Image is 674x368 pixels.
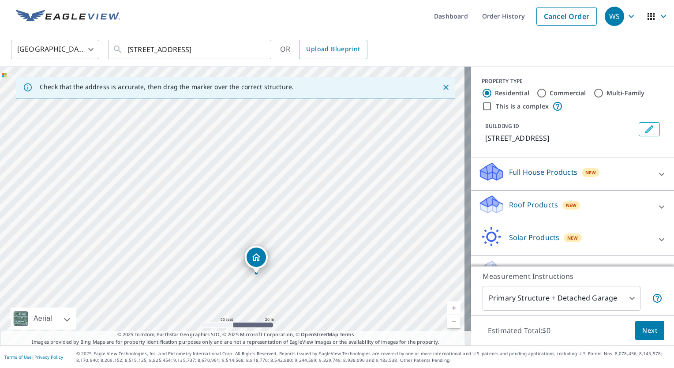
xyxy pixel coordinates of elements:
a: Cancel Order [536,7,597,26]
div: Solar ProductsNew [478,227,667,252]
div: Primary Structure + Detached Garage [483,286,640,311]
label: Commercial [550,89,586,98]
a: Upload Blueprint [299,40,367,59]
div: Aerial [11,308,76,330]
span: New [585,169,596,176]
div: [GEOGRAPHIC_DATA] [11,37,99,62]
span: Your report will include the primary structure and a detached garage if one exists. [652,293,663,304]
span: Upload Blueprint [306,44,360,55]
input: Search by address or latitude-longitude [127,37,253,62]
div: Aerial [31,308,55,330]
p: [STREET_ADDRESS] [485,133,635,143]
span: New [567,234,578,241]
div: Dropped pin, building 1, Residential property, 203 Atlantic Ave North Hampton, NH 03862 [245,246,268,273]
a: Privacy Policy [34,354,63,360]
p: Full House Products [509,167,577,177]
a: Current Level 19, Zoom In [447,301,461,315]
button: Next [635,321,664,341]
a: Current Level 19, Zoom Out [447,315,461,328]
button: Edit building 1 [639,122,660,136]
p: | [4,354,63,360]
div: Roof ProductsNew [478,194,667,219]
label: Residential [495,89,529,98]
p: Estimated Total: $0 [481,321,558,340]
div: OR [280,40,367,59]
a: Terms [340,331,354,338]
div: Walls ProductsNew [478,259,667,285]
a: Terms of Use [4,354,32,360]
p: Check that the address is accurate, then drag the marker over the correct structure. [40,83,294,91]
p: Walls Products [509,265,560,275]
p: © 2025 Eagle View Technologies, Inc. and Pictometry International Corp. All Rights Reserved. Repo... [76,350,670,364]
label: This is a complex [496,102,549,111]
p: Solar Products [509,232,559,243]
div: PROPERTY TYPE [482,77,663,85]
div: Full House ProductsNew [478,161,667,187]
span: © 2025 TomTom, Earthstar Geographics SIO, © 2025 Microsoft Corporation, © [117,331,354,338]
span: New [566,202,577,209]
button: Close [440,82,452,93]
p: BUILDING ID [485,122,519,130]
span: Next [642,325,657,336]
img: EV Logo [16,10,120,23]
div: WS [605,7,624,26]
a: OpenStreetMap [301,331,338,338]
p: Measurement Instructions [483,271,663,282]
p: Roof Products [509,199,558,210]
label: Multi-Family [607,89,645,98]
